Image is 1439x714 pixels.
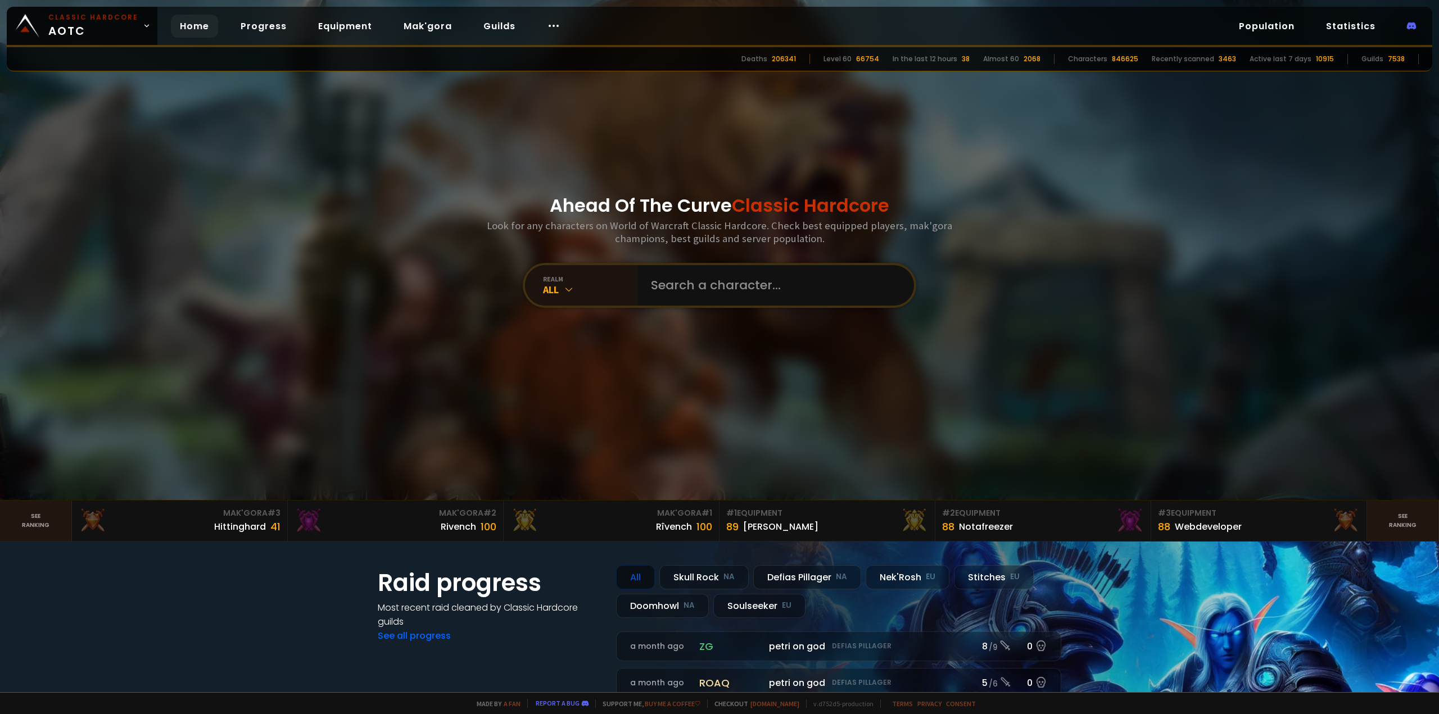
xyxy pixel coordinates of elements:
a: Statistics [1317,15,1384,38]
a: Progress [232,15,296,38]
div: 89 [726,519,739,534]
a: Buy me a coffee [645,699,700,708]
div: 3463 [1219,54,1236,64]
div: Rivench [441,520,476,534]
small: EU [1010,571,1020,583]
a: #3Equipment88Webdeveloper [1151,501,1367,541]
div: Stitches [954,565,1034,589]
a: Mak'Gora#1Rîvench100 [504,501,719,541]
span: # 3 [1158,507,1171,519]
div: Nek'Rosh [866,565,949,589]
input: Search a character... [644,265,900,306]
small: EU [926,571,935,583]
a: a month agozgpetri on godDefias Pillager8 /90 [616,631,1061,661]
div: 206341 [772,54,796,64]
div: Doomhowl [616,594,709,618]
small: NA [684,600,695,611]
div: 41 [270,519,280,534]
div: Notafreezer [959,520,1013,534]
a: Terms [892,699,913,708]
span: v. d752d5 - production [806,699,874,708]
div: 100 [481,519,496,534]
div: Webdeveloper [1175,520,1242,534]
div: In the last 12 hours [893,54,957,64]
a: Classic HardcoreAOTC [7,7,157,45]
div: 7538 [1388,54,1405,64]
a: Guilds [474,15,524,38]
small: Classic Hardcore [48,12,138,22]
span: Classic Hardcore [732,193,889,218]
div: Equipment [726,507,928,519]
div: Almost 60 [983,54,1019,64]
span: Made by [470,699,521,708]
a: [DOMAIN_NAME] [750,699,799,708]
small: NA [836,571,847,583]
div: 88 [942,519,954,534]
a: #2Equipment88Notafreezer [935,501,1151,541]
a: See all progress [378,629,451,642]
div: Guilds [1361,54,1383,64]
span: # 1 [702,507,712,519]
a: Population [1230,15,1304,38]
h3: Look for any characters on World of Warcraft Classic Hardcore. Check best equipped players, mak'g... [482,219,957,245]
div: Deaths [741,54,767,64]
a: a month agoroaqpetri on godDefias Pillager5 /60 [616,668,1061,698]
div: All [616,565,655,589]
span: Checkout [707,699,799,708]
div: 38 [962,54,970,64]
span: # 2 [483,507,496,519]
a: Privacy [917,699,942,708]
div: Equipment [1158,507,1360,519]
div: Active last 7 days [1250,54,1311,64]
div: [PERSON_NAME] [743,520,818,534]
div: Mak'Gora [79,507,280,519]
h4: Most recent raid cleaned by Classic Hardcore guilds [378,601,603,629]
div: 10915 [1316,54,1334,64]
div: 66754 [856,54,879,64]
div: Equipment [942,507,1144,519]
span: AOTC [48,12,138,39]
span: Support me, [595,699,700,708]
span: # 1 [726,507,737,519]
a: Consent [946,699,976,708]
div: Level 60 [823,54,852,64]
a: Report a bug [536,699,580,707]
a: Home [171,15,218,38]
small: NA [723,571,735,583]
div: Characters [1068,54,1107,64]
div: Mak'Gora [295,507,496,519]
div: Rîvench [656,520,692,534]
div: realm [543,275,637,283]
h1: Ahead Of The Curve [550,192,889,219]
a: a fan [504,699,521,708]
a: Mak'Gora#3Hittinghard41 [72,501,288,541]
div: 100 [696,519,712,534]
a: Mak'gora [395,15,461,38]
div: Defias Pillager [753,565,861,589]
div: Recently scanned [1152,54,1214,64]
div: 88 [1158,519,1170,534]
a: Equipment [309,15,381,38]
span: # 2 [942,507,955,519]
div: Skull Rock [659,565,749,589]
div: Soulseeker [713,594,806,618]
h1: Raid progress [378,565,603,601]
span: # 3 [268,507,280,519]
div: 2068 [1024,54,1040,64]
div: All [543,283,637,296]
div: 846625 [1112,54,1138,64]
a: Seeranking [1367,501,1439,541]
a: #1Equipment89[PERSON_NAME] [719,501,935,541]
small: EU [782,600,791,611]
div: Mak'Gora [510,507,712,519]
div: Hittinghard [214,520,266,534]
a: Mak'Gora#2Rivench100 [288,501,504,541]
